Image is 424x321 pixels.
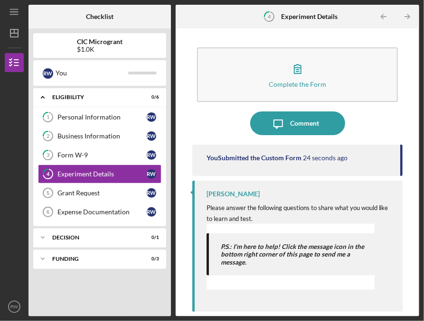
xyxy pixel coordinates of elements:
div: Grant Request [57,189,147,197]
tspan: 5 [47,190,49,196]
tspan: 4 [47,171,50,177]
div: You [56,65,128,81]
button: RW [5,297,24,316]
tspan: 2 [47,133,49,139]
div: 0 / 1 [142,235,159,240]
div: 0 / 6 [142,94,159,100]
div: Personal Information [57,113,147,121]
div: R W [43,68,53,79]
time: 2025-08-28 01:20 [303,154,348,162]
b: Checklist [86,13,113,20]
div: Comment [290,111,319,135]
div: R W [147,188,156,198]
div: Experiment Details [57,170,147,178]
div: [PERSON_NAME] [207,190,260,198]
div: ELIGIBILITY [52,94,135,100]
div: R W [147,131,156,141]
div: $1.0K [77,46,122,53]
div: Business Information [57,132,147,140]
button: Comment [250,111,345,135]
div: R W [147,112,156,122]
a: 3Form W-9RW [38,146,161,165]
a: 2Business InformationRW [38,127,161,146]
div: FUNDING [52,256,135,262]
a: 4Experiment DetailsRW [38,165,161,183]
div: Complete the Form [269,81,326,88]
div: Decision [52,235,135,240]
div: You Submitted the Custom Form [207,154,302,162]
div: Expense Documentation [57,208,147,216]
tspan: 4 [268,13,271,19]
tspan: 1 [47,114,49,120]
div: Form W-9 [57,151,147,159]
em: P.S.: I'm here to help! Click the message icon in the bottom right corner of this page to send me... [221,243,364,266]
div: R W [147,150,156,160]
a: 1Personal InformationRW [38,108,161,127]
a: 6Expense DocumentationRW [38,202,161,221]
tspan: 3 [47,152,49,158]
a: 5Grant RequestRW [38,183,161,202]
b: Experiment Details [281,13,338,20]
button: Complete the Form [197,47,398,102]
text: RW [10,304,19,310]
b: CIC Microgrant [77,38,122,46]
div: 0 / 3 [142,256,159,262]
span: Please answer the following questions to share what you would like to learn and test. [207,204,388,222]
div: R W [147,207,156,217]
div: R W [147,169,156,179]
tspan: 6 [47,209,49,215]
